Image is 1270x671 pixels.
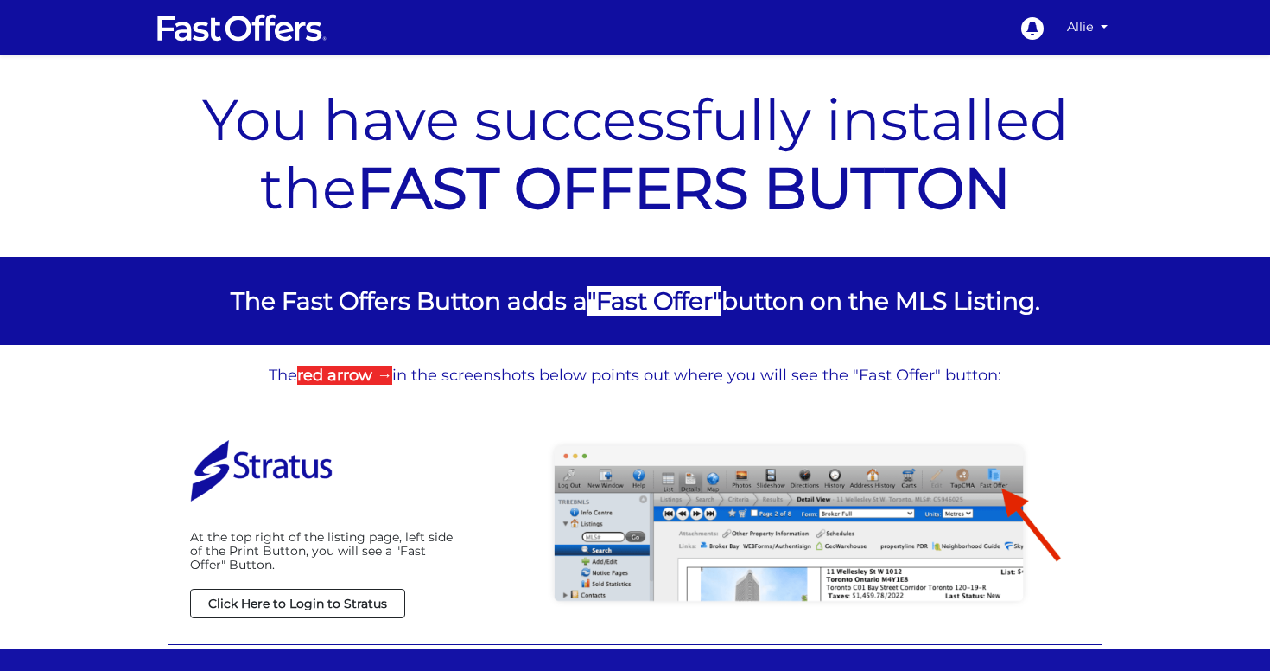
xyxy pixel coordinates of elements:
p: The in the screenshots below points out where you will see the "Fast Offer" button: [173,367,1097,386]
strong: Fast Offer [596,286,713,316]
p: You have successfully installed the [177,86,1093,222]
strong: red arrow → [297,366,392,385]
span: " " [587,286,721,316]
p: At the top right of the listing page, left side of the Print Button, you will see a "Fast Offer" ... [190,530,454,572]
img: Stratus Login [190,429,333,513]
p: The Fast Offers Button adds a [177,283,1093,319]
img: Stratus Fast Offer Button [499,440,1078,607]
span: button on the MLS Listing [721,286,1035,316]
a: FAST OFFERS BUTTON [357,153,1011,223]
a: Allie [1060,10,1114,44]
a: Click Here to Login to Stratus [190,589,405,618]
strong: Click Here to Login to Stratus [208,596,387,611]
span: . [1035,286,1040,316]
